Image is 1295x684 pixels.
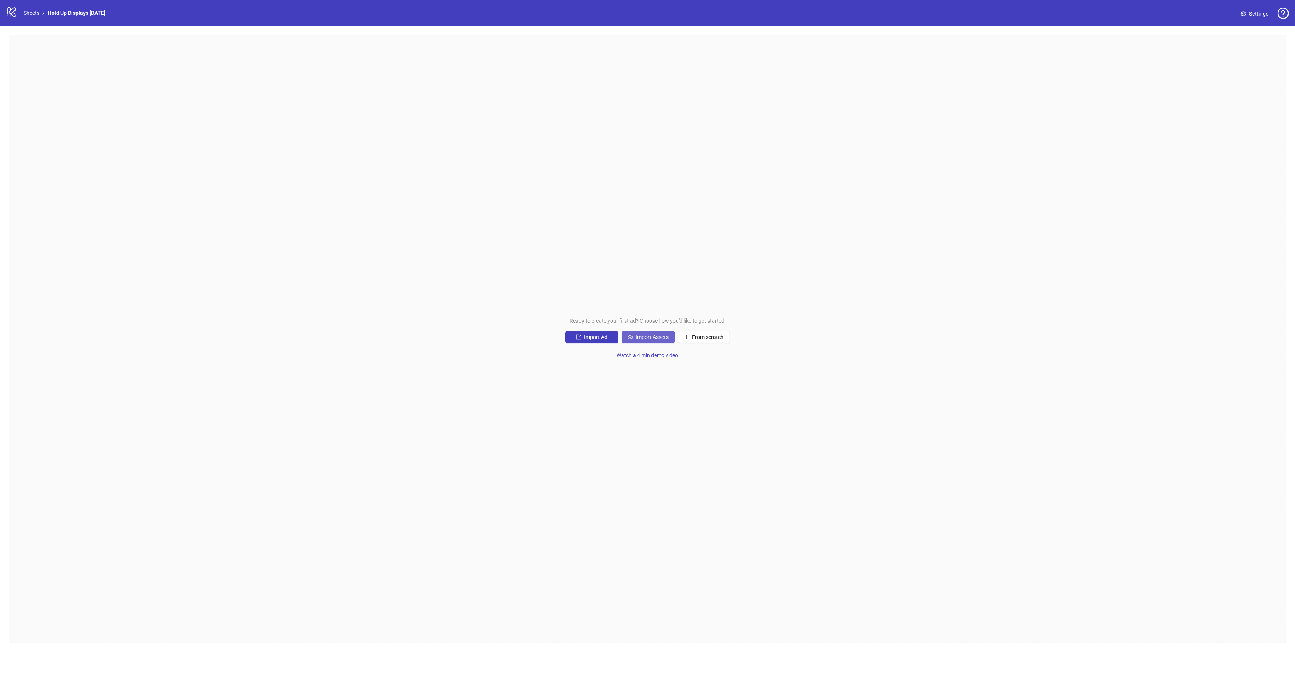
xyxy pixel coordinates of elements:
[576,334,581,340] span: import
[617,352,678,358] span: Watch a 4 min demo video
[636,334,669,340] span: Import Assets
[678,331,730,343] button: From scratch
[611,349,684,361] button: Watch a 4 min demo video
[565,331,618,343] button: Import Ad
[46,9,107,17] a: Hold Up Displays [DATE]
[684,334,689,340] span: plus
[622,331,675,343] button: Import Assets
[584,334,608,340] span: Import Ad
[1235,8,1275,20] a: Settings
[22,9,41,17] a: Sheets
[42,9,45,17] li: /
[570,317,725,325] span: Ready to create your first ad? Choose how you'd like to get started:
[1249,9,1268,18] span: Settings
[1278,8,1289,19] span: question-circle
[692,334,724,340] span: From scratch
[1241,11,1246,16] span: setting
[628,334,633,340] span: cloud-upload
